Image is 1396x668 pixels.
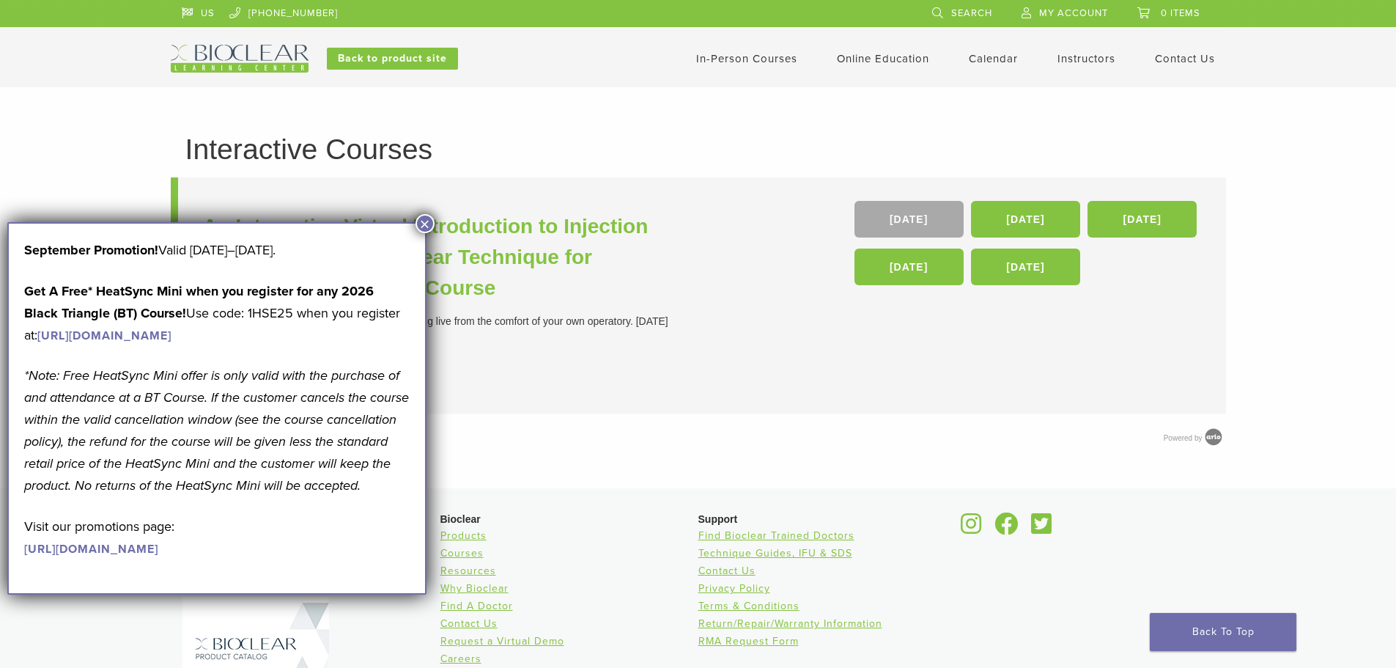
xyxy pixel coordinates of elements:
p: Visit our promotions page: [24,515,410,559]
a: [URL][DOMAIN_NAME] [24,542,158,557]
span: My Account [1039,7,1108,19]
a: Request a Virtual Demo [440,635,564,647]
img: Arlo training & Event Software [1203,426,1225,448]
a: Privacy Policy [698,582,770,595]
a: [URL][DOMAIN_NAME] [37,329,171,343]
em: *Note: Free HeatSync Mini offer is only valid with the purchase of and attendance at a BT Course.... [24,367,409,493]
div: Learn about Bioclear and Heated Injection Molding live from the comfort of your own operatory. [D... [203,314,702,329]
img: Bioclear [171,45,309,73]
a: Back to product site [327,48,458,70]
button: Close [416,214,435,233]
h1: Interactive Courses [185,135,1211,164]
a: Careers [440,653,481,665]
a: [DATE] [1087,201,1197,238]
a: [DATE] [854,249,964,285]
a: Bioclear [1027,521,1057,536]
a: Why Bioclear [440,582,509,595]
span: Bioclear [440,513,481,525]
a: Online Education [837,52,929,65]
a: Contact Us [1155,52,1215,65]
a: Resources [440,565,496,577]
a: Products [440,529,487,542]
span: Search [951,7,992,19]
a: Calendar [969,52,1018,65]
a: An Interactive Virtual Introduction to Injection Molding and The Bioclear Technique for Composite... [203,211,702,304]
a: Instructors [1057,52,1115,65]
p: Use code: 1HSE25 when you register at: [24,280,410,346]
a: Back To Top [1150,613,1296,651]
a: Terms & Conditions [698,600,799,612]
a: Bioclear [956,521,987,536]
span: Support [698,513,738,525]
strong: Get A Free* HeatSync Mini when you register for any 2026 Black Triangle (BT) Course! [24,283,374,321]
a: [DATE] [971,249,1080,285]
a: RMA Request Form [698,635,799,647]
a: [DATE] [971,201,1080,238]
a: Powered by [1164,434,1226,442]
span: 0 items [1161,7,1200,19]
a: Technique Guides, IFU & SDS [698,547,852,559]
a: In-Person Courses [696,52,797,65]
a: Find A Doctor [440,600,513,612]
b: September Promotion! [24,242,158,258]
a: Bioclear [990,521,1024,536]
a: Return/Repair/Warranty Information [698,617,882,630]
a: Find Bioclear Trained Doctors [698,529,854,542]
a: [DATE] [854,201,964,238]
p: Valid [DATE]–[DATE]. [24,239,410,261]
a: Courses [440,547,484,559]
a: Contact Us [440,617,498,630]
div: , , , , [854,201,1201,293]
a: Contact Us [698,565,756,577]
